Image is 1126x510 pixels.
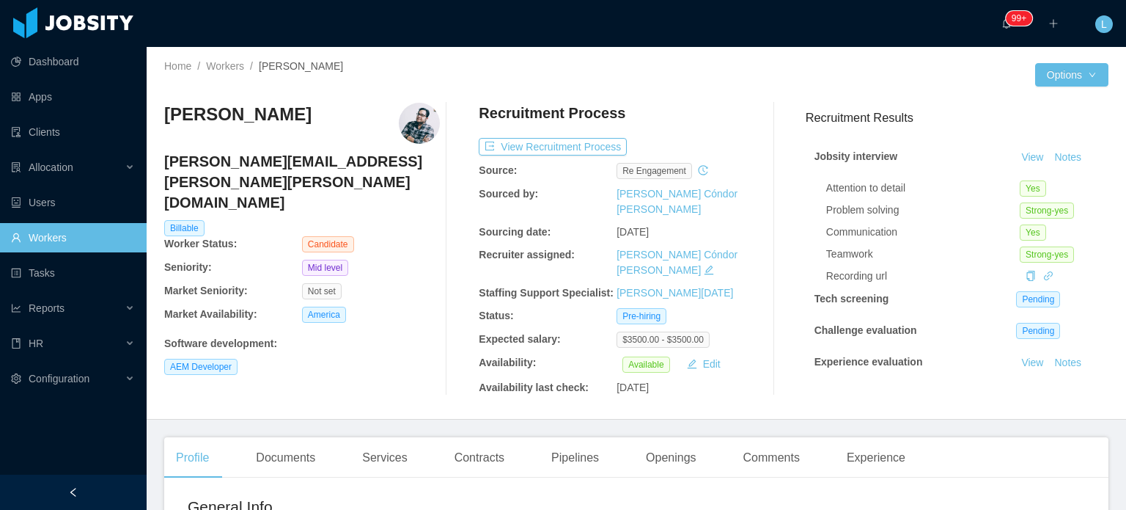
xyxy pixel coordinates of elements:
[617,188,737,215] a: [PERSON_NAME] Cóndor [PERSON_NAME]
[206,60,244,72] a: Workers
[259,60,343,72] span: [PERSON_NAME]
[617,287,733,299] a: [PERSON_NAME][DATE]
[1026,269,1036,284] div: Copy
[29,338,43,349] span: HR
[479,164,517,176] b: Source:
[1016,151,1048,163] a: View
[11,338,21,349] i: icon: book
[479,382,589,393] b: Availability last check:
[634,437,708,478] div: Openings
[704,265,714,275] i: icon: edit
[479,103,625,123] h4: Recruitment Process
[814,150,898,162] strong: Jobsity interview
[1043,270,1053,282] a: icon: link
[1016,357,1048,368] a: View
[11,117,135,147] a: icon: auditClients
[1016,291,1060,307] span: Pending
[1035,63,1108,87] button: Optionsicon: down
[164,238,237,249] b: Worker Status:
[1020,203,1074,219] span: Strong-yes
[11,82,135,112] a: icon: appstoreApps
[826,269,1020,284] div: Recording url
[479,357,536,368] b: Availability:
[617,308,666,324] span: Pre-hiring
[164,285,248,296] b: Market Seniority:
[1101,15,1107,33] span: L
[826,203,1020,218] div: Problem solving
[1048,18,1059,29] i: icon: plus
[164,220,205,236] span: Billable
[11,374,21,384] i: icon: setting
[1020,225,1046,241] span: Yes
[617,382,649,393] span: [DATE]
[164,151,440,213] h4: [PERSON_NAME][EMAIL_ADDRESS][PERSON_NAME][PERSON_NAME][DOMAIN_NAME]
[617,163,692,179] span: re engagement
[11,47,135,76] a: icon: pie-chartDashboard
[479,138,627,156] button: icon: exportView Recruitment Process
[479,188,538,200] b: Sourced by:
[479,141,627,153] a: icon: exportView Recruitment Process
[479,333,560,345] b: Expected salary:
[1001,18,1012,29] i: icon: bell
[29,302,65,314] span: Reports
[11,303,21,313] i: icon: line-chart
[540,437,611,478] div: Pipelines
[11,223,135,252] a: icon: userWorkers
[244,437,327,478] div: Documents
[1016,323,1060,339] span: Pending
[29,373,89,385] span: Configuration
[164,338,277,349] b: Software development :
[164,437,221,478] div: Profile
[1043,271,1053,281] i: icon: link
[806,109,1108,127] h3: Recruitment Results
[814,356,923,368] strong: Experience evaluation
[617,249,737,276] a: [PERSON_NAME] Cóndor [PERSON_NAME]
[11,258,135,288] a: icon: profileTasks
[732,437,812,478] div: Comments
[814,324,917,336] strong: Challenge evaluation
[1020,247,1074,263] span: Strong-yes
[164,308,257,320] b: Market Availability:
[399,103,440,144] img: a474a330-0012-11ea-afa2-8b899e7a5af2_68b1e18f8c2f1-400w.png
[479,310,513,321] b: Status:
[443,437,516,478] div: Contracts
[302,236,354,252] span: Candidate
[197,60,200,72] span: /
[164,103,312,126] h3: [PERSON_NAME]
[617,332,710,348] span: $3500.00 - $3500.00
[1048,354,1087,372] button: Notes
[11,188,135,217] a: icon: robotUsers
[250,60,253,72] span: /
[302,307,346,323] span: America
[1048,149,1087,167] button: Notes
[164,60,191,72] a: Home
[698,165,708,175] i: icon: history
[1048,388,1087,406] button: Notes
[302,283,342,299] span: Not set
[835,437,917,478] div: Experience
[617,226,649,238] span: [DATE]
[164,261,212,273] b: Seniority:
[479,287,614,299] b: Staffing Support Specialist:
[164,359,238,375] span: AEM Developer
[1006,11,1032,26] sup: 1912
[11,162,21,172] i: icon: solution
[826,225,1020,240] div: Communication
[29,161,73,173] span: Allocation
[814,293,889,305] strong: Tech screening
[479,226,551,238] b: Sourcing date:
[1020,181,1046,197] span: Yes
[302,260,348,276] span: Mid level
[1026,271,1036,281] i: icon: copy
[479,249,575,261] b: Recruiter assigned:
[681,355,726,373] button: icon: editEdit
[350,437,419,478] div: Services
[826,247,1020,262] div: Teamwork
[826,181,1020,196] div: Attention to detail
